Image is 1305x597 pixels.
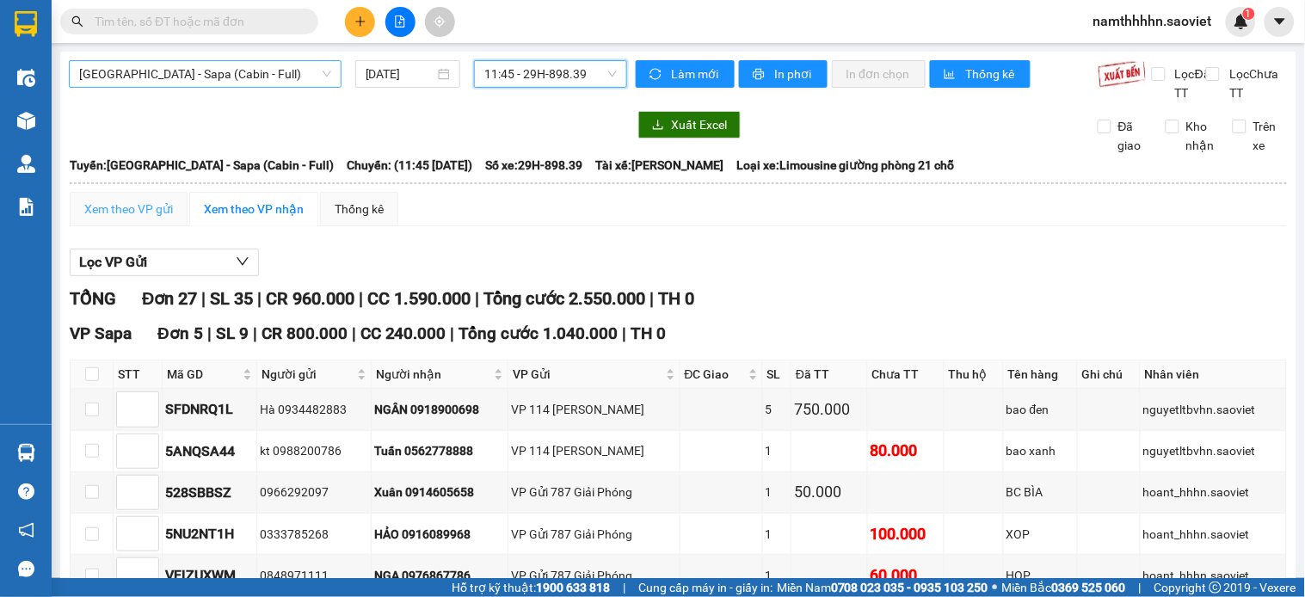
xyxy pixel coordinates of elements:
[1111,117,1153,155] span: Đã giao
[452,578,610,597] span: Hỗ trợ kỹ thuật:
[1004,360,1078,389] th: Tên hàng
[260,483,368,502] div: 0966292097
[434,15,446,28] span: aim
[260,566,368,585] div: 0848971111
[262,365,354,384] span: Người gửi
[1078,360,1141,389] th: Ghi chú
[210,288,253,309] span: SL 35
[165,398,254,420] div: SFDNRQ1L
[832,60,926,88] button: In đơn chọn
[945,360,1004,389] th: Thu hộ
[671,115,727,134] span: Xuất Excel
[636,60,735,88] button: syncLàm mới
[374,566,505,585] div: NGA 0976867786
[508,514,680,555] td: VP Gửi 787 Giải Phóng
[1006,525,1074,544] div: XOP
[631,323,667,343] span: TH 0
[18,522,34,539] span: notification
[831,581,988,594] strong: 0708 023 035 - 0935 103 250
[511,400,677,419] div: VP 114 [PERSON_NAME]
[511,566,677,585] div: VP Gửi 787 Giải Phóng
[425,7,455,37] button: aim
[366,65,435,83] input: 11/09/2025
[114,360,163,389] th: STT
[207,323,212,343] span: |
[623,323,627,343] span: |
[142,288,197,309] span: Đơn 27
[794,480,865,504] div: 50.000
[376,365,490,384] span: Người nhận
[508,431,680,472] td: VP 114 Trần Nhật Duật
[70,288,116,309] span: TỔNG
[475,288,479,309] span: |
[15,11,37,37] img: logo-vxr
[1143,525,1283,544] div: hoant_hhhn.saoviet
[70,323,132,343] span: VP Sapa
[1080,10,1226,32] span: namthhhhn.saoviet
[236,255,249,268] span: down
[165,482,254,503] div: 528SBBSZ
[638,111,741,138] button: downloadXuất Excel
[1006,400,1074,419] div: bao đen
[163,431,257,472] td: 5ANQSA44
[163,555,257,596] td: VFIZUXWM
[204,200,304,218] div: Xem theo VP nhận
[1139,578,1142,597] span: |
[1143,566,1283,585] div: hoant_hhhn.saoviet
[1141,360,1287,389] th: Nhân viên
[1179,117,1222,155] span: Kho nhận
[965,65,1017,83] span: Thống kê
[374,483,505,502] div: Xuân 0914605658
[394,15,406,28] span: file-add
[763,360,791,389] th: SL
[671,65,721,83] span: Làm mới
[1272,14,1288,29] span: caret-down
[1234,14,1249,29] img: icon-new-feature
[1265,7,1295,37] button: caret-down
[165,523,254,545] div: 5NU2NT1H
[385,7,416,37] button: file-add
[216,323,249,343] span: SL 9
[736,156,955,175] span: Loại xe: Limousine giường phòng 21 chỗ
[459,323,619,343] span: Tổng cước 1.040.000
[1006,566,1074,585] div: HOP
[595,156,723,175] span: Tài xế: [PERSON_NAME]
[18,561,34,577] span: message
[165,440,254,462] div: 5ANQSA44
[260,525,368,544] div: 0333785268
[739,60,828,88] button: printerIn phơi
[201,288,206,309] span: |
[451,323,455,343] span: |
[266,288,354,309] span: CR 960.000
[157,323,203,343] span: Đơn 5
[508,389,680,430] td: VP 114 Trần Nhật Duật
[1006,483,1074,502] div: BC BÌA
[163,472,257,514] td: 528SBBSZ
[930,60,1031,88] button: bar-chartThống kê
[766,441,788,460] div: 1
[79,251,147,273] span: Lọc VP Gửi
[260,400,368,419] div: Hà 0934482883
[17,444,35,462] img: warehouse-icon
[511,525,677,544] div: VP Gửi 787 Giải Phóng
[871,563,941,588] div: 60.000
[374,525,505,544] div: HẢO 0916089968
[485,156,582,175] span: Số xe: 29H-898.39
[1168,65,1213,102] span: Lọc Đã TT
[260,441,368,460] div: kt 0988200786
[17,69,35,87] img: warehouse-icon
[868,360,945,389] th: Chưa TT
[1243,8,1255,20] sup: 1
[658,288,694,309] span: TH 0
[167,365,239,384] span: Mã GD
[1210,582,1222,594] span: copyright
[483,288,645,309] span: Tổng cước 2.550.000
[766,483,788,502] div: 1
[508,555,680,596] td: VP Gửi 787 Giải Phóng
[1002,578,1126,597] span: Miền Bắc
[536,581,610,594] strong: 1900 633 818
[685,365,745,384] span: ĐC Giao
[253,323,257,343] span: |
[84,200,173,218] div: Xem theo VP gửi
[766,525,788,544] div: 1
